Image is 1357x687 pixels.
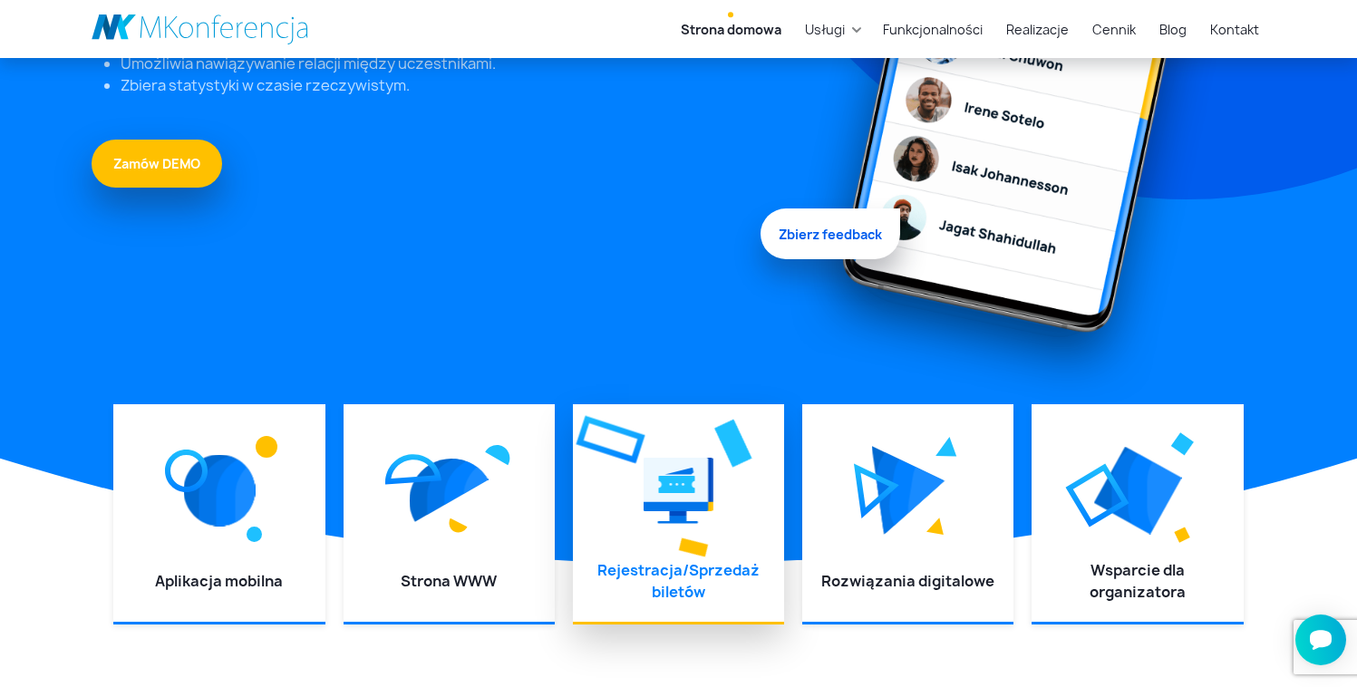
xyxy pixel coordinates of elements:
[644,450,713,531] img: Graficzny element strony
[1065,463,1129,527] img: Graficzny element strony
[256,436,277,458] img: Graficzny element strony
[1295,614,1346,665] iframe: Smartsupp widget button
[410,459,489,522] img: Graficzny element strony
[1094,447,1182,535] img: Graficzny element strony
[449,518,468,533] img: Graficzny element strony
[1085,13,1143,46] a: Cennik
[401,571,497,591] a: Strona WWW
[385,454,441,485] img: Graficzny element strony
[247,527,262,542] img: Graficzny element strony
[999,13,1076,46] a: Realizacje
[876,13,990,46] a: Funkcjonalności
[674,13,789,46] a: Strona domowa
[871,446,945,535] img: Graficzny element strony
[121,53,768,74] li: Umożliwia nawiązywanie relacji między uczestnikami.
[1090,560,1186,602] a: Wsparcie dla organizatora
[935,436,957,457] img: Graficzny element strony
[1152,13,1194,46] a: Blog
[183,455,255,527] img: Graficzny element strony
[1170,432,1194,456] img: Graficzny element strony
[121,74,768,96] li: Zbiera statystyki w czasie rzeczywistym.
[576,416,646,464] img: Graficzny element strony
[702,413,765,474] img: Graficzny element strony
[155,571,283,591] a: Aplikacja mobilna
[1203,13,1266,46] a: Kontakt
[761,214,900,265] span: Zbierz feedback
[485,445,510,466] img: Graficzny element strony
[821,571,994,591] a: Rozwiązania digitalowe
[854,463,899,518] img: Graficzny element strony
[798,13,852,46] a: Usługi
[165,450,208,492] img: Graficzny element strony
[674,528,713,566] img: Graficzny element strony
[92,140,222,188] a: Zamów DEMO
[1174,527,1190,543] img: Graficzny element strony
[597,560,760,602] a: Rejestracja/Sprzedaż biletów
